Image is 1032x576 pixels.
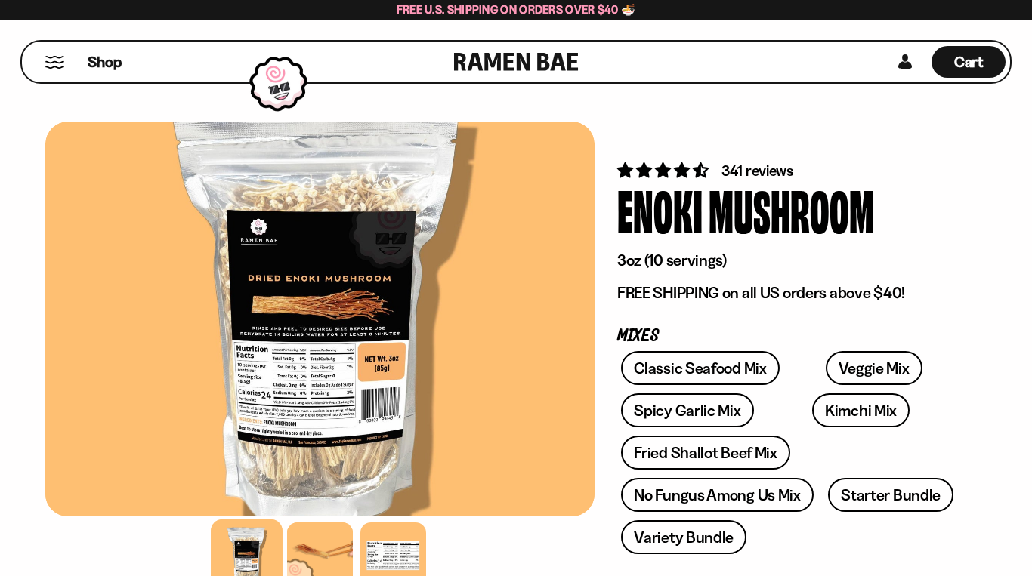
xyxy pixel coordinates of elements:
span: Cart [954,53,984,71]
a: Fried Shallot Beef Mix [621,436,789,470]
div: Mushroom [709,181,874,238]
p: Mixes [617,329,964,343]
span: Free U.S. Shipping on Orders over $40 🍜 [397,2,636,17]
button: Mobile Menu Trigger [45,56,65,69]
span: 341 reviews [721,162,793,180]
a: Variety Bundle [621,520,746,554]
div: Cart [932,42,1006,82]
a: Classic Seafood Mix [621,351,779,385]
a: No Fungus Among Us Mix [621,478,813,512]
a: Veggie Mix [826,351,922,385]
a: Kimchi Mix [812,393,910,427]
div: Enoki [617,181,703,238]
p: 3oz (10 servings) [617,251,964,270]
span: Shop [88,52,122,72]
span: 4.53 stars [617,161,712,180]
a: Spicy Garlic Mix [621,393,753,427]
a: Starter Bundle [828,478,953,512]
p: FREE SHIPPING on all US orders above $40! [617,283,964,303]
a: Shop [88,46,122,78]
